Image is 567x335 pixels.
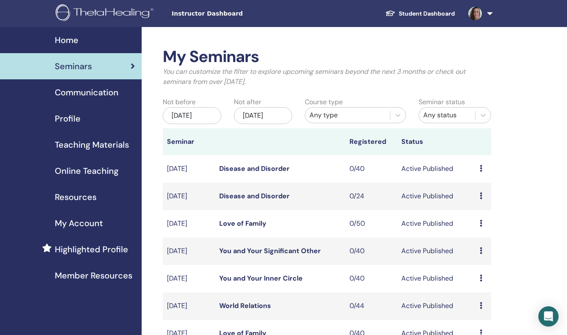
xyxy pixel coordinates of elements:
[397,128,475,155] th: Status
[163,265,215,292] td: [DATE]
[163,47,491,67] h2: My Seminars
[397,265,475,292] td: Active Published
[345,183,398,210] td: 0/24
[55,60,92,73] span: Seminars
[163,210,215,238] td: [DATE]
[423,110,471,120] div: Any status
[219,301,271,310] a: World Relations
[163,67,491,87] p: You can customize the filter to explore upcoming seminars beyond the next 3 months or check out s...
[345,265,398,292] td: 0/40
[55,217,103,230] span: My Account
[163,155,215,183] td: [DATE]
[397,238,475,265] td: Active Published
[538,306,559,327] div: Open Intercom Messenger
[163,97,196,107] label: Not before
[234,107,292,124] div: [DATE]
[397,183,475,210] td: Active Published
[55,112,81,125] span: Profile
[55,191,97,203] span: Resources
[397,155,475,183] td: Active Published
[385,10,395,17] img: graduation-cap-white.svg
[234,97,261,107] label: Not after
[55,138,129,151] span: Teaching Materials
[219,246,321,255] a: You and Your Significant Other
[345,210,398,238] td: 0/50
[468,7,482,20] img: default.jpg
[379,6,462,22] a: Student Dashboard
[305,97,343,107] label: Course type
[55,34,78,46] span: Home
[309,110,386,120] div: Any type
[397,292,475,320] td: Active Published
[55,269,132,282] span: Member Resources
[345,238,398,265] td: 0/40
[219,219,266,228] a: Love of Family
[163,128,215,155] th: Seminar
[55,165,118,177] span: Online Teaching
[163,183,215,210] td: [DATE]
[345,128,398,155] th: Registered
[55,86,118,99] span: Communication
[172,9,298,18] span: Instructor Dashboard
[419,97,465,107] label: Seminar status
[56,4,156,23] img: logo.png
[345,292,398,320] td: 0/44
[163,107,221,124] div: [DATE]
[219,192,290,200] a: Disease and Disorder
[397,210,475,238] td: Active Published
[345,155,398,183] td: 0/40
[163,292,215,320] td: [DATE]
[219,274,303,283] a: You and Your Inner Circle
[219,164,290,173] a: Disease and Disorder
[55,243,128,256] span: Highlighted Profile
[163,238,215,265] td: [DATE]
